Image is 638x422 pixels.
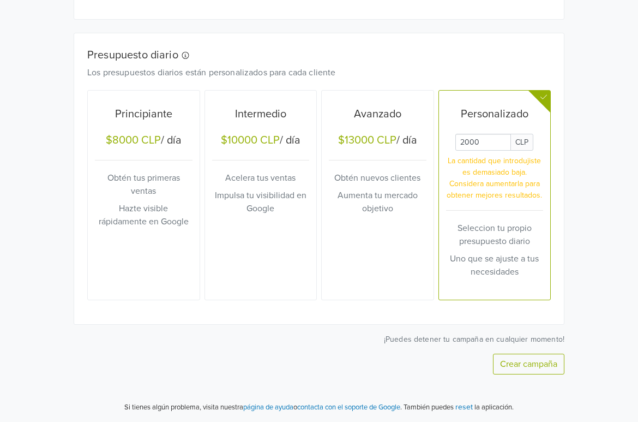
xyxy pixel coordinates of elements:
p: La cantidad que introdujiste es demasiado baja. Considera aumentarla para obtener mejores resulta... [446,155,544,201]
p: Acelera tus ventas [212,171,310,185]
button: PersonalizadoDaily Custom BudgetCLPLa cantidad que introdujiste es demasiado baja. Considera aume... [439,91,551,300]
h5: Intermedio [212,108,310,121]
p: Hazte visible rápidamente en Google [95,202,192,228]
button: Intermedio$10000 CLP/ díaAcelera tus ventasImpulsa tu visibilidad en Google [205,91,317,300]
p: Si tienes algún problema, visita nuestra o . [124,402,402,413]
div: Los presupuestos diarios están personalizados para cada cliente [79,66,543,79]
p: Aumenta tu mercado objetivo [329,189,426,215]
button: Crear campaña [493,354,564,375]
h5: Avanzado [329,108,426,121]
h5: Principiante [95,108,192,121]
a: contacta con el soporte de Google [297,403,400,412]
button: reset [455,401,473,413]
button: Avanzado$13000 CLP/ díaObtén nuevos clientesAumenta tu mercado objetivo [322,91,434,300]
a: página de ayuda [243,403,293,412]
p: Uno que se ajuste a tus necesidades [446,252,544,278]
h5: Personalizado [446,108,544,121]
div: $10000 CLP [221,134,280,147]
p: También puedes la aplicación. [402,401,514,413]
p: Seleccion tu propio presupuesto diario [446,222,544,248]
p: Obtén nuevos clientes [329,171,426,185]
h5: / día [212,134,310,149]
button: Principiante$8000 CLP/ díaObtén tus primeras ventasHazte visible rápidamente en Google [88,91,200,300]
input: Daily Custom Budget [455,134,511,151]
span: CLP [510,134,533,151]
p: Impulsa tu visibilidad en Google [212,189,310,215]
div: $13000 CLP [338,134,396,147]
h5: Presupuesto diario [87,49,534,62]
h5: / día [95,134,192,149]
p: Obtén tus primeras ventas [95,171,192,198]
p: ¡Puedes detener tu campaña en cualquier momento! [74,334,564,345]
h5: / día [329,134,426,149]
div: $8000 CLP [106,134,161,147]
